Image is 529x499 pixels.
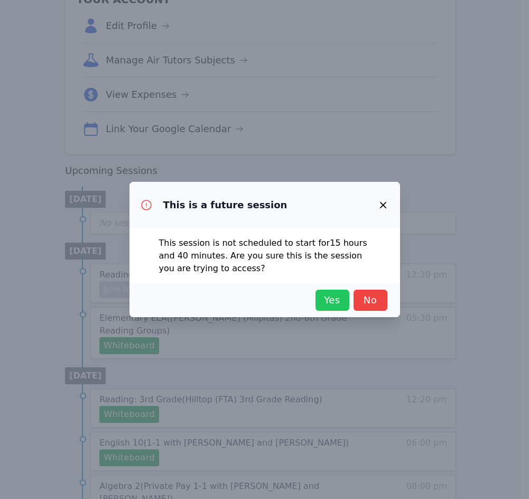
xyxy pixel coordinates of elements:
span: No [359,293,382,308]
span: Yes [321,293,344,308]
h3: This is a future session [163,199,287,211]
button: Yes [315,290,349,311]
p: This session is not scheduled to start for 15 hours and 40 minutes . Are you sure this is the ses... [159,237,370,275]
button: No [354,290,387,311]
